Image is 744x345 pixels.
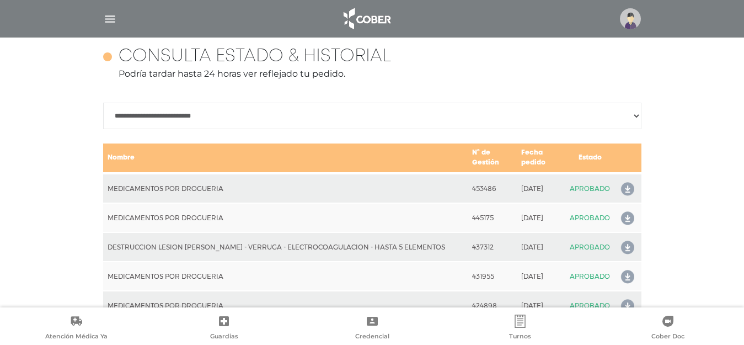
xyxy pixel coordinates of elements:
[565,203,614,232] td: APROBADO
[468,143,517,173] td: N° de Gestión
[565,173,614,203] td: APROBADO
[594,315,742,343] a: Cober Doc
[565,232,614,262] td: APROBADO
[103,67,641,81] p: Podría tardar hasta 24 horas ver reflejado tu pedido.
[338,6,395,32] img: logo_cober_home-white.png
[210,332,238,342] span: Guardias
[103,143,468,173] td: Nombre
[565,143,614,173] td: Estado
[103,12,117,26] img: Cober_menu-lines-white.svg
[517,203,565,232] td: [DATE]
[355,332,389,342] span: Credencial
[298,315,446,343] a: Credencial
[103,262,468,291] td: MEDICAMENTOS POR DROGUERIA
[565,291,614,320] td: APROBADO
[517,143,565,173] td: Fecha pedido
[517,291,565,320] td: [DATE]
[468,203,517,232] td: 445175
[103,203,468,232] td: MEDICAMENTOS POR DROGUERIA
[150,315,298,343] a: Guardias
[468,262,517,291] td: 431955
[2,315,150,343] a: Atención Médica Ya
[103,173,468,203] td: MEDICAMENTOS POR DROGUERIA
[103,232,468,262] td: DESTRUCCION LESION [PERSON_NAME] - VERRUGA - ELECTROCOAGULACION - HASTA 5 ELEMENTOS
[45,332,108,342] span: Atención Médica Ya
[565,262,614,291] td: APROBADO
[620,8,641,29] img: profile-placeholder.svg
[651,332,684,342] span: Cober Doc
[103,291,468,320] td: MEDICAMENTOS POR DROGUERIA
[517,262,565,291] td: [DATE]
[119,46,391,67] h4: Consulta estado & historial
[517,173,565,203] td: [DATE]
[468,291,517,320] td: 424898
[468,232,517,262] td: 437312
[446,315,594,343] a: Turnos
[517,232,565,262] td: [DATE]
[509,332,531,342] span: Turnos
[468,173,517,203] td: 453486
